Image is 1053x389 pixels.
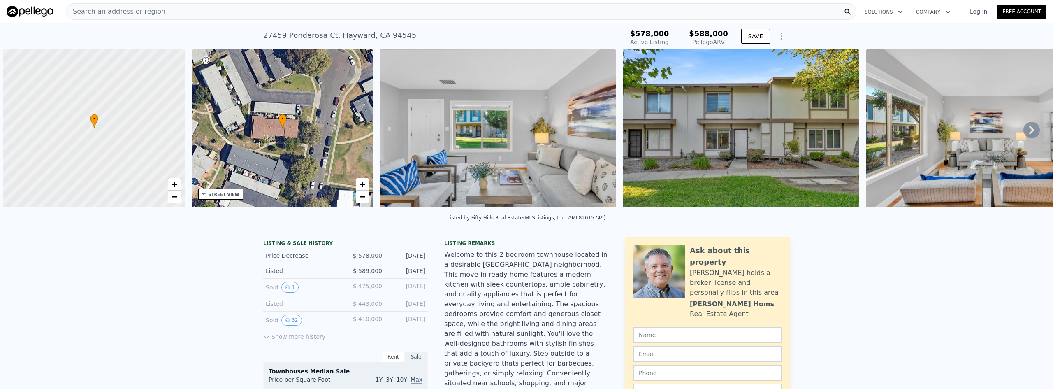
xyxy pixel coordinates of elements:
[278,114,287,128] div: •
[172,191,177,202] span: −
[690,268,782,298] div: [PERSON_NAME] holds a broker license and personally flips in this area
[389,252,425,260] div: [DATE]
[690,245,782,268] div: Ask about this property
[444,240,609,247] div: Listing remarks
[633,346,782,362] input: Email
[997,5,1046,19] a: Free Account
[266,315,339,326] div: Sold
[630,39,669,45] span: Active Listing
[356,191,369,203] a: Zoom out
[382,352,405,362] div: Rent
[447,215,605,221] div: Listed by Fifty Hills Real Estate (MLSListings, Inc. #ML82015749)
[773,28,790,44] button: Show Options
[741,29,770,44] button: SAVE
[690,309,749,319] div: Real Estate Agent
[389,315,425,326] div: [DATE]
[858,5,909,19] button: Solutions
[209,191,239,198] div: STREET VIEW
[278,115,287,123] span: •
[386,376,393,383] span: 3Y
[353,316,382,322] span: $ 410,000
[66,7,165,16] span: Search an address or region
[633,327,782,343] input: Name
[360,191,365,202] span: −
[168,178,181,191] a: Zoom in
[353,252,382,259] span: $ 578,000
[269,367,422,375] div: Townhouses Median Sale
[266,300,339,308] div: Listed
[380,49,616,207] img: Sale: 167234827 Parcel: 35274479
[360,179,365,189] span: +
[389,282,425,293] div: [DATE]
[353,268,382,274] span: $ 589,000
[356,178,369,191] a: Zoom in
[411,376,422,384] span: Max
[281,282,299,293] button: View historical data
[90,114,98,128] div: •
[690,299,774,309] div: [PERSON_NAME] Homs
[353,283,382,289] span: $ 475,000
[172,179,177,189] span: +
[623,49,859,207] img: Sale: 167234827 Parcel: 35274479
[90,115,98,123] span: •
[269,375,346,389] div: Price per Square Foot
[689,38,728,46] div: Pellego ARV
[266,267,339,275] div: Listed
[376,376,383,383] span: 1Y
[168,191,181,203] a: Zoom out
[281,315,302,326] button: View historical data
[266,252,339,260] div: Price Decrease
[266,282,339,293] div: Sold
[263,30,416,41] div: 27459 Ponderosa Ct , Hayward , CA 94545
[263,329,325,341] button: Show more history
[397,376,407,383] span: 10Y
[7,6,53,17] img: Pellego
[633,365,782,381] input: Phone
[405,352,428,362] div: Sale
[689,29,728,38] span: $588,000
[909,5,957,19] button: Company
[389,267,425,275] div: [DATE]
[263,240,428,248] div: LISTING & SALE HISTORY
[353,300,382,307] span: $ 443,000
[389,300,425,308] div: [DATE]
[630,29,669,38] span: $578,000
[960,7,997,16] a: Log In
